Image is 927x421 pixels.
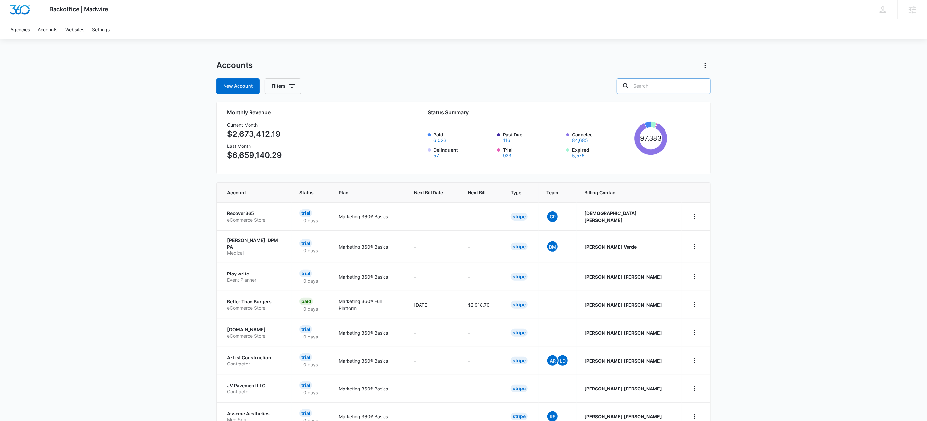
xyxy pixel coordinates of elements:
[299,381,312,389] div: Trial
[468,189,486,196] span: Next Bill
[227,250,284,256] p: Medical
[339,274,398,280] p: Marketing 360® Basics
[299,277,322,284] p: 0 days
[511,273,528,281] div: Stripe
[511,329,528,337] div: Stripe
[299,325,312,333] div: Trial
[339,385,398,392] p: Marketing 360® Basics
[511,385,528,392] div: Stripe
[299,217,322,224] p: 0 days
[460,347,503,375] td: -
[547,241,558,252] span: BM
[227,210,284,217] p: Recover365
[339,243,398,250] p: Marketing 360® Basics
[227,237,284,250] p: [PERSON_NAME], DPM PA
[299,333,322,340] p: 0 days
[227,271,284,277] p: Play write
[689,383,700,394] button: home
[299,389,322,396] p: 0 days
[511,213,528,221] div: Stripe
[227,305,284,311] p: eCommerce Store
[460,202,503,230] td: -
[299,189,314,196] span: Status
[460,263,503,291] td: -
[227,382,284,395] a: JV Pavement LLCContractor
[227,333,284,339] p: eCommerce Store
[299,298,313,305] div: Paid
[511,301,528,309] div: Stripe
[640,134,662,142] tspan: 97,383
[511,243,528,250] div: Stripe
[584,414,662,419] strong: [PERSON_NAME] [PERSON_NAME]
[689,327,700,338] button: home
[299,209,312,217] div: Trial
[227,189,274,196] span: Account
[227,326,284,339] a: [DOMAIN_NAME]eCommerce Store
[414,189,443,196] span: Next Bill Date
[584,189,674,196] span: Billing Contact
[216,60,253,70] h1: Accounts
[227,210,284,223] a: Recover365eCommerce Store
[339,298,398,312] p: Marketing 360® Full Platform
[617,78,711,94] input: Search
[339,329,398,336] p: Marketing 360® Basics
[689,300,700,310] button: home
[428,108,667,116] h2: Status Summary
[406,230,460,263] td: -
[299,247,322,254] p: 0 days
[689,272,700,282] button: home
[584,274,662,280] strong: [PERSON_NAME] [PERSON_NAME]
[227,143,282,149] h3: Last Month
[557,355,568,366] span: LD
[406,263,460,291] td: -
[689,211,700,222] button: home
[299,305,322,312] p: 0 days
[227,299,284,311] a: Better Than BurgerseCommerce Store
[503,153,511,158] button: Trial
[227,361,284,367] p: Contractor
[503,131,563,143] label: Past Due
[299,409,312,417] div: Trial
[216,78,260,94] a: New Account
[227,354,284,367] a: A-List ConstructionContractor
[689,355,700,366] button: home
[700,60,711,70] button: Actions
[227,108,379,116] h2: Monthly Revenue
[433,147,493,158] label: Delinquent
[584,386,662,391] strong: [PERSON_NAME] [PERSON_NAME]
[227,237,284,256] a: [PERSON_NAME], DPM PAMedical
[227,271,284,283] a: Play writeEvent Planner
[339,357,398,364] p: Marketing 360® Basics
[433,153,439,158] button: Delinquent
[460,319,503,347] td: -
[584,210,637,223] strong: [DEMOGRAPHIC_DATA] [PERSON_NAME]
[572,147,632,158] label: Expired
[227,149,282,161] p: $6,659,140.29
[572,138,588,143] button: Canceled
[511,357,528,364] div: Stripe
[547,211,558,222] span: CP
[227,382,284,389] p: JV Pavement LLC
[339,413,398,420] p: Marketing 360® Basics
[227,410,284,417] p: Asseme Aesthetics
[227,389,284,395] p: Contractor
[6,19,34,39] a: Agencies
[227,326,284,333] p: [DOMAIN_NAME]
[61,19,88,39] a: Websites
[339,189,398,196] span: Plan
[265,78,301,94] button: Filters
[406,375,460,402] td: -
[227,121,282,128] h3: Current Month
[299,239,312,247] div: Trial
[511,413,528,420] div: Stripe
[511,189,521,196] span: Type
[547,355,558,366] span: AR
[227,217,284,223] p: eCommerce Store
[503,138,510,143] button: Past Due
[50,6,109,13] span: Backoffice | Madwire
[406,291,460,319] td: [DATE]
[546,189,559,196] span: Team
[299,270,312,277] div: Trial
[299,361,322,368] p: 0 days
[584,302,662,308] strong: [PERSON_NAME] [PERSON_NAME]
